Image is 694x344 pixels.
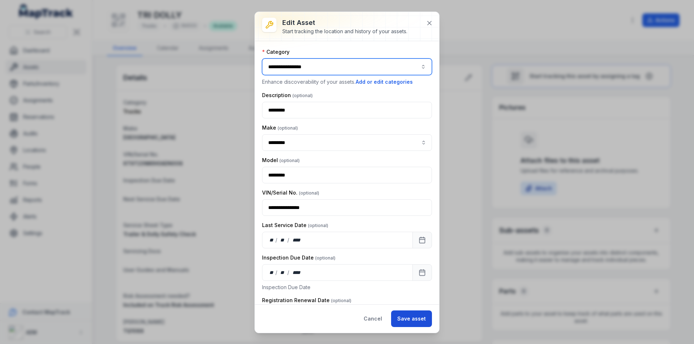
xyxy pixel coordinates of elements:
[275,236,278,244] div: /
[287,236,290,244] div: /
[355,78,413,86] button: Add or edit categories
[282,18,407,28] h3: Edit asset
[262,78,432,86] p: Enhance discoverability of your assets.
[412,232,432,248] button: Calendar
[278,236,288,244] div: month,
[282,28,407,35] div: Start tracking the location and history of your assets.
[287,269,290,276] div: /
[262,297,351,304] label: Registration Renewal Date
[357,310,388,327] button: Cancel
[262,157,300,164] label: Model
[290,269,303,276] div: year,
[262,48,290,56] label: Category
[262,254,335,261] label: Inspection Due Date
[412,264,432,281] button: Calendar
[262,134,432,151] input: asset-edit:cf[8261eee4-602e-4976-b39b-47b762924e3f]-label
[262,124,298,131] label: Make
[262,284,432,291] p: Inspection Due Date
[262,92,313,99] label: Description
[268,236,275,244] div: day,
[275,269,278,276] div: /
[262,189,319,196] label: VIN/Serial No.
[290,236,303,244] div: year,
[262,222,328,229] label: Last Service Date
[268,269,275,276] div: day,
[278,269,288,276] div: month,
[391,310,432,327] button: Save asset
